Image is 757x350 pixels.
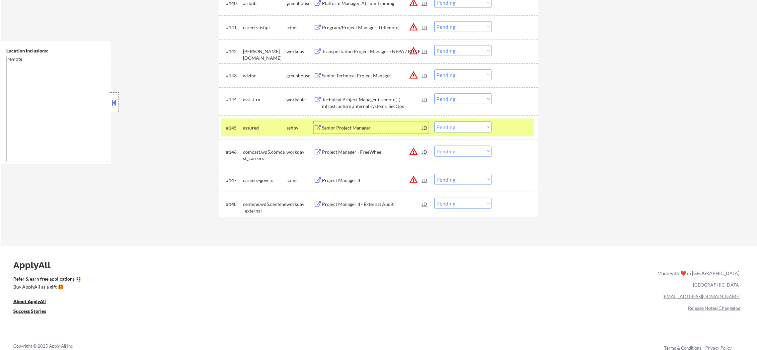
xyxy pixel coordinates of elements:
[421,122,428,133] div: JD
[688,305,740,311] a: Release Notes/Changelog
[286,177,314,184] div: icims
[322,177,422,184] div: Project Manager 3
[322,149,422,155] div: Project Manager - FreeWheel
[226,149,238,155] div: #146
[243,24,286,31] div: careers-ishpi
[13,284,80,292] a: Buy ApplyAll as a gift 🎁
[421,45,428,57] div: JD
[286,96,314,103] div: workable
[226,125,238,131] div: #145
[655,267,740,291] div: Made with ❤️ in [GEOGRAPHIC_DATA], [GEOGRAPHIC_DATA]
[13,277,519,284] a: Refer & earn free applications 👯‍♀️
[409,147,418,156] button: warning_amber
[243,125,286,131] div: assured
[226,201,238,208] div: #148
[409,46,418,55] button: warning_amber
[6,47,109,54] div: Location Inclusions:
[243,72,286,79] div: wizinc
[286,125,314,131] div: ashby
[421,174,428,186] div: JD
[421,21,428,33] div: JD
[322,201,422,208] div: Project Manager II - External Audit
[286,149,314,155] div: workday
[322,125,422,131] div: Senior Project Manager
[13,308,55,316] a: Success Stories
[243,177,286,184] div: careers-govcio
[226,96,238,103] div: #144
[322,96,422,109] div: Technical Project Manager ( remote ) ( infrastructure ,internal systems, SecOps
[243,96,286,103] div: assist-rx
[421,198,428,210] div: JD
[286,24,314,31] div: icims
[322,72,422,79] div: Senior Technical Project Manager
[243,201,286,214] div: centene.wd5.centene_external
[322,48,422,55] div: Transportation Project Manager - NEPA / PD&E
[662,294,740,299] a: [EMAIL_ADDRESS][DOMAIN_NAME]
[13,343,90,350] div: Copyright © 2025 Apply All Inc
[13,308,46,314] u: Success Stories
[243,48,286,61] div: [PERSON_NAME][DOMAIN_NAME]
[226,24,238,31] div: #141
[421,146,428,158] div: JD
[409,70,418,80] button: warning_amber
[421,69,428,81] div: JD
[409,175,418,184] button: warning_amber
[226,72,238,79] div: #143
[226,48,238,55] div: #142
[322,24,422,31] div: Program/Project Manager II (Remote)
[286,72,314,79] div: greenhouse
[13,298,55,306] a: About ApplyAll
[409,22,418,32] button: warning_amber
[286,48,314,55] div: workday
[421,93,428,105] div: JD
[13,259,58,271] div: ApplyAll
[13,285,80,289] div: Buy ApplyAll as a gift 🎁
[286,201,314,208] div: workday
[226,177,238,184] div: #147
[243,149,286,162] div: comcast.wd5.comcast_careers
[13,299,46,304] u: About ApplyAll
